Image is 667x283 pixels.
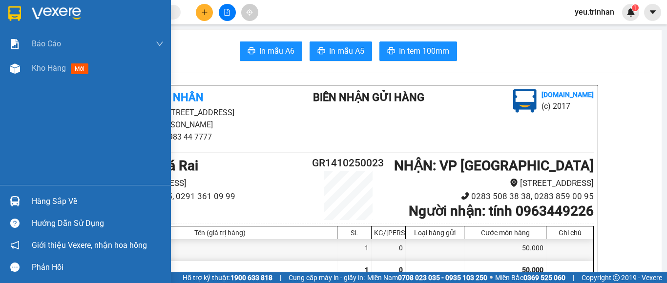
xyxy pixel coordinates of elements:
div: Phản hồi [32,260,164,275]
span: yeu.trinhan [567,6,622,18]
span: Kho hàng [32,63,66,73]
li: [STREET_ADDRESS][PERSON_NAME] [103,106,284,131]
b: TRÍ NHÂN [154,91,204,103]
strong: 1900 633 818 [230,274,272,282]
div: SL [340,229,369,237]
sup: 1 [632,4,639,11]
li: [STREET_ADDRESS][PERSON_NAME] [4,21,186,46]
b: TRÍ NHÂN [56,6,105,19]
img: warehouse-icon [10,63,20,74]
img: logo-vxr [8,6,21,21]
b: Người nhận : tính 0963449226 [409,203,594,219]
span: phone [56,48,64,56]
span: 0 [399,266,403,274]
div: KG/[PERSON_NAME] [374,229,403,237]
li: [STREET_ADDRESS] [389,177,594,190]
span: | [280,272,281,283]
span: printer [387,47,395,56]
li: 0983 44 7777 [4,46,186,58]
span: Hỗ trợ kỹ thuật: [183,272,272,283]
button: printerIn tem 100mm [379,41,457,61]
span: Miền Nam [367,272,487,283]
span: file-add [224,9,230,16]
span: | [573,272,574,283]
strong: 0369 525 060 [523,274,565,282]
span: In mẫu A6 [259,45,294,57]
span: message [10,263,20,272]
span: question-circle [10,219,20,228]
span: plus [201,9,208,16]
span: caret-down [648,8,657,17]
b: [DOMAIN_NAME] [542,91,594,99]
span: notification [10,241,20,250]
div: Loại hàng gửi [408,229,461,237]
li: 0283 508 38 38, 0283 859 00 95 [389,190,594,203]
span: environment [56,23,64,31]
span: 1 [633,4,637,11]
div: Hàng sắp về [32,194,164,209]
div: 1th kê (Bất kỳ) [103,239,337,261]
span: ⚪️ [490,276,493,280]
span: 50.000 [522,266,543,274]
button: file-add [219,4,236,21]
div: Cước món hàng [467,229,543,237]
span: copyright [613,274,620,281]
span: Báo cáo [32,38,61,50]
span: Giới thiệu Vexere, nhận hoa hồng [32,239,147,251]
h2: GR1410250023 [307,155,389,171]
span: 1 [365,266,369,274]
span: aim [246,9,253,16]
span: down [156,40,164,48]
span: Miền Bắc [495,272,565,283]
span: phone [461,192,469,200]
button: caret-down [644,4,661,21]
div: 0 [372,239,406,261]
span: mới [71,63,88,74]
span: In mẫu A5 [329,45,364,57]
span: In tem 100mm [399,45,449,57]
img: logo.jpg [513,89,537,113]
img: solution-icon [10,39,20,49]
div: 50.000 [464,239,546,261]
li: [STREET_ADDRESS] [103,177,307,190]
span: environment [510,179,518,187]
span: Cung cấp máy in - giấy in: [289,272,365,283]
li: 0983 44 7777 [103,131,284,143]
b: NHẬN : VP [GEOGRAPHIC_DATA] [394,158,594,174]
button: printerIn mẫu A5 [310,41,372,61]
b: BIÊN NHẬN GỬI HÀNG [313,91,424,103]
li: (c) 2017 [542,100,594,112]
div: Hướng dẫn sử dụng [32,216,164,231]
div: Ghi chú [549,229,591,237]
button: aim [241,4,258,21]
div: Tên (giá trị hàng) [105,229,334,237]
span: printer [317,47,325,56]
img: icon-new-feature [626,8,635,17]
span: printer [248,47,255,56]
img: warehouse-icon [10,196,20,206]
button: printerIn mẫu A6 [240,41,302,61]
button: plus [196,4,213,21]
b: GỬI : VP Giá Rai [4,73,100,89]
li: 0291 385 01 05, 0291 361 09 99 [103,190,307,203]
div: 1 [337,239,372,261]
strong: 0708 023 035 - 0935 103 250 [398,274,487,282]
